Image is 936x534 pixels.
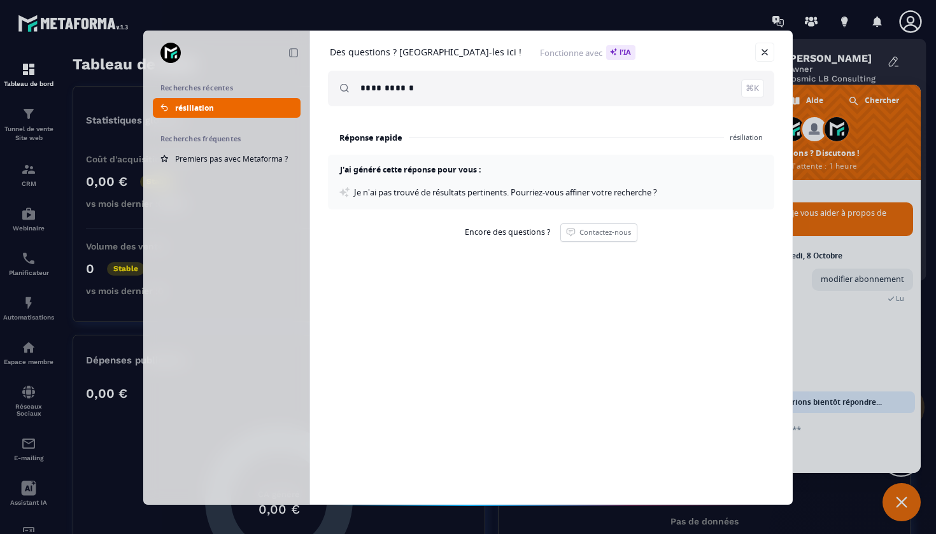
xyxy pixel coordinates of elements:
a: Contactez-nous [560,223,637,242]
span: Encore des questions ? [465,227,550,237]
h4: J'ai généré cette réponse pour vous : [339,165,481,175]
a: Fermer [755,43,774,62]
h2: Recherches récentes [160,83,293,92]
span: résiliation [724,132,763,142]
span: Je n'ai pas trouvé de résultats pertinents. Pourriez-vous affiner votre recherche ? [354,186,657,198]
a: Réduire [285,44,302,62]
span: résiliation [175,102,214,113]
span: Premiers pas avec Metaforma ? [175,153,288,164]
h1: Des questions ? [GEOGRAPHIC_DATA]-les ici ! [330,46,521,58]
h3: Réponse rapide [339,130,402,144]
span: l'IA [606,45,635,60]
span: Fonctionne avec [540,45,635,60]
h2: Recherches fréquentes [160,134,293,143]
